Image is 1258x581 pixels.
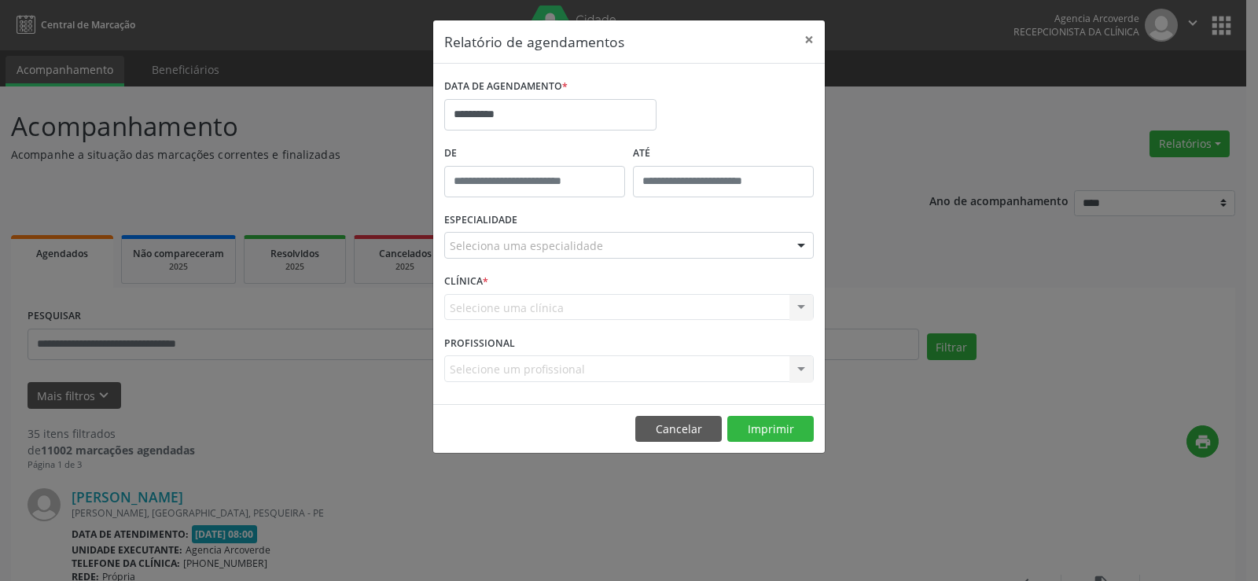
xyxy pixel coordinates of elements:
[444,142,625,166] label: De
[444,270,488,294] label: CLÍNICA
[444,31,624,52] h5: Relatório de agendamentos
[633,142,814,166] label: ATÉ
[444,208,517,233] label: ESPECIALIDADE
[444,331,515,355] label: PROFISSIONAL
[450,237,603,254] span: Seleciona uma especialidade
[793,20,825,59] button: Close
[635,416,722,443] button: Cancelar
[444,75,568,99] label: DATA DE AGENDAMENTO
[727,416,814,443] button: Imprimir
